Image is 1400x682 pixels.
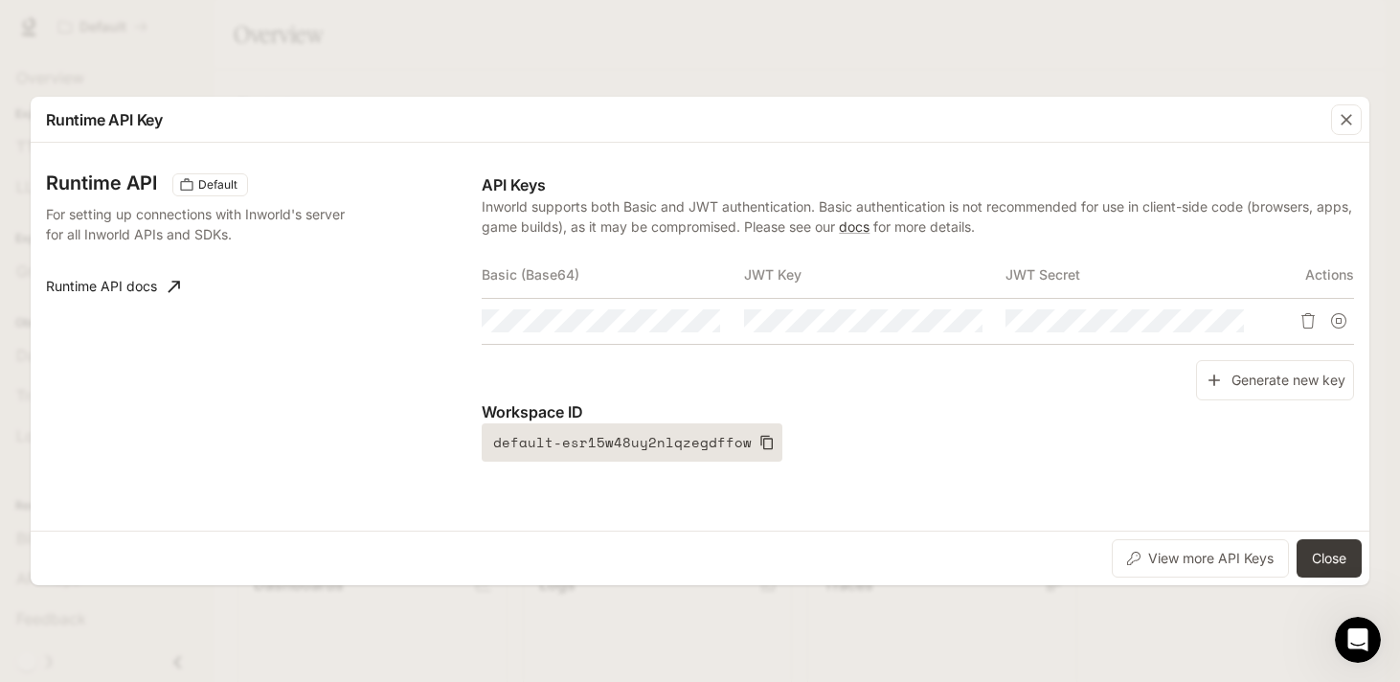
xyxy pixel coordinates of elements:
[482,173,1354,196] p: API Keys
[744,252,1005,298] th: JWT Key
[482,196,1354,237] p: Inworld supports both Basic and JWT authentication. Basic authentication is not recommended for u...
[172,173,248,196] div: These keys will apply to your current workspace only
[839,218,869,235] a: docs
[1297,539,1362,578] button: Close
[1323,306,1354,336] button: Suspend API key
[46,173,157,193] h3: Runtime API
[1267,252,1354,298] th: Actions
[38,267,188,306] a: Runtime API docs
[1335,617,1381,663] iframe: Intercom live chat
[482,400,1354,423] p: Workspace ID
[1005,252,1267,298] th: JWT Secret
[1196,360,1354,401] button: Generate new key
[1112,539,1289,578] button: View more API Keys
[1293,306,1323,336] button: Delete API key
[482,252,743,298] th: Basic (Base64)
[191,176,245,193] span: Default
[46,108,163,131] p: Runtime API Key
[482,423,782,462] button: default-esr15w48uy2nlqzegdffow
[46,204,361,244] p: For setting up connections with Inworld's server for all Inworld APIs and SDKs.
